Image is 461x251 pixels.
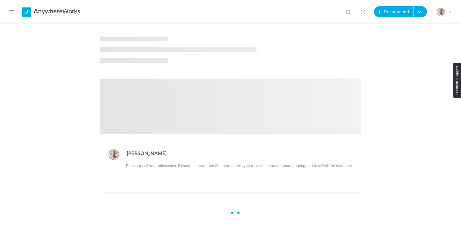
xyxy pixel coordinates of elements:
img: loop_feedback_btn.png [453,63,461,98]
a: U [22,7,31,17]
button: Recommend [374,6,414,17]
img: julia-s-version-gybnm-profile-picture-frame-2024-template-16.png [108,149,119,160]
img: julia-s-version-gybnm-profile-picture-frame-2024-template-16.png [437,8,445,16]
h4: [PERSON_NAME] [125,149,361,160]
a: AnywhereWorks [34,8,80,15]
